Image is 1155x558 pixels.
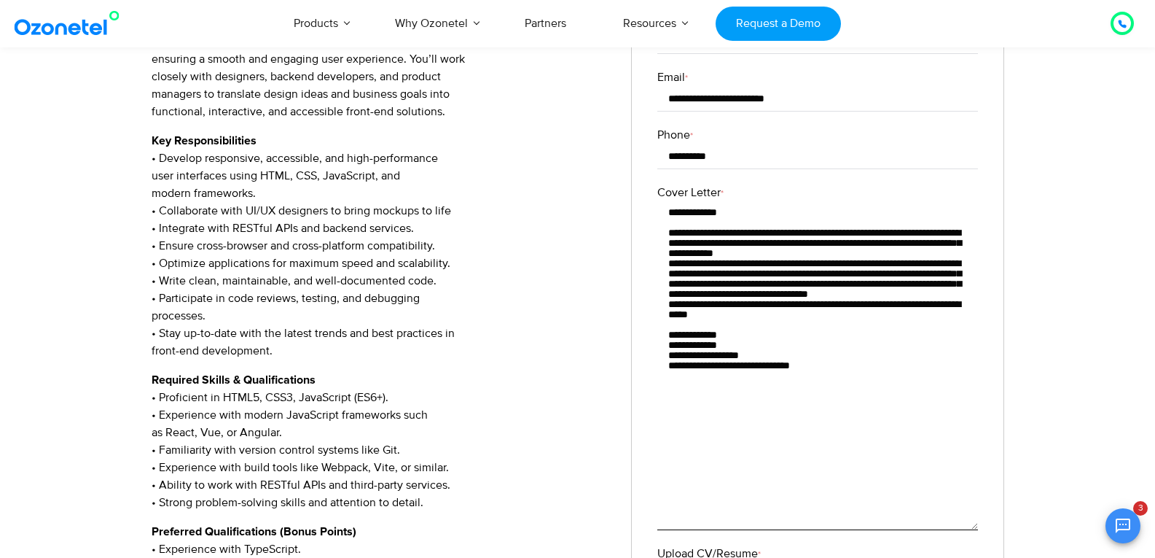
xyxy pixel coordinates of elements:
[657,126,978,144] label: Phone
[657,69,978,86] label: Email
[152,371,610,511] p: • Proficient in HTML5, CSS3, JavaScript (ES6+). • Experience with modern JavaScript frameworks su...
[657,184,978,201] label: Cover Letter
[152,526,356,538] strong: Preferred Qualifications (Bonus Points)
[152,135,257,147] strong: Key Responsibilities
[716,7,840,41] a: Request a Demo
[1105,508,1140,543] button: Open chat
[1133,501,1148,516] span: 3
[152,374,316,386] strong: Required Skills & Qualifications
[152,132,610,360] p: • Develop responsive, accessible, and high-performance user interfaces using HTML, CSS, JavaScrip...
